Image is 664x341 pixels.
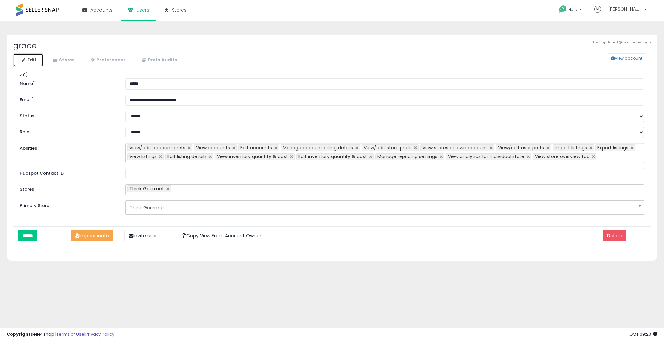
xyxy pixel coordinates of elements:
div: > 0) [13,67,651,226]
span: Edit listing details [167,153,207,160]
span: View/edit user prefs [498,144,544,151]
span: View store overview tab [535,153,590,160]
span: Import listings [555,144,587,151]
a: Stores [44,53,82,67]
a: Hi [PERSON_NAME] [594,6,647,20]
label: Hubspot Contact ID [15,168,121,177]
span: Manage account billing details [283,144,353,151]
button: Delete [603,230,626,241]
button: Invite user [124,230,161,241]
button: Impersonate [71,230,113,241]
h2: grace [13,42,651,50]
span: Help [568,7,577,12]
span: Users [136,7,149,13]
button: View account [607,53,646,63]
label: Stores [15,184,121,193]
span: Accounts [90,7,113,13]
span: View/edit store prefs [364,144,412,151]
a: View account [602,53,612,63]
span: Stores [172,7,187,13]
span: Think Gourmet [129,185,164,192]
label: Email [15,95,121,103]
span: View listings [129,153,157,160]
span: View analytics for individual store [448,153,524,160]
span: View/edit account prefs [129,144,185,151]
span: Export listings [597,144,628,151]
span: View accounts [196,144,230,151]
button: Copy View From Account Owner [178,230,265,241]
span: View inventory quantity & cost [217,153,288,160]
i: Get Help [559,5,567,13]
span: Hi [PERSON_NAME] [603,6,642,12]
a: Edit [13,53,43,67]
a: Preferences [82,53,133,67]
span: Think Gourmet [130,202,631,213]
label: Status [15,111,121,119]
span: View stores on own account [422,144,487,151]
span: Last updated: 25 minutes ago [593,40,651,45]
label: Name [15,78,121,87]
a: Prefs Audits [133,53,184,67]
label: Primary Store [15,200,121,209]
span: Edit inventory quantity & cost [298,153,367,160]
span: Manage repricing settings [377,153,437,160]
span: Edit accounts [240,144,272,151]
label: Abilities [20,145,37,152]
label: Role [15,127,121,135]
